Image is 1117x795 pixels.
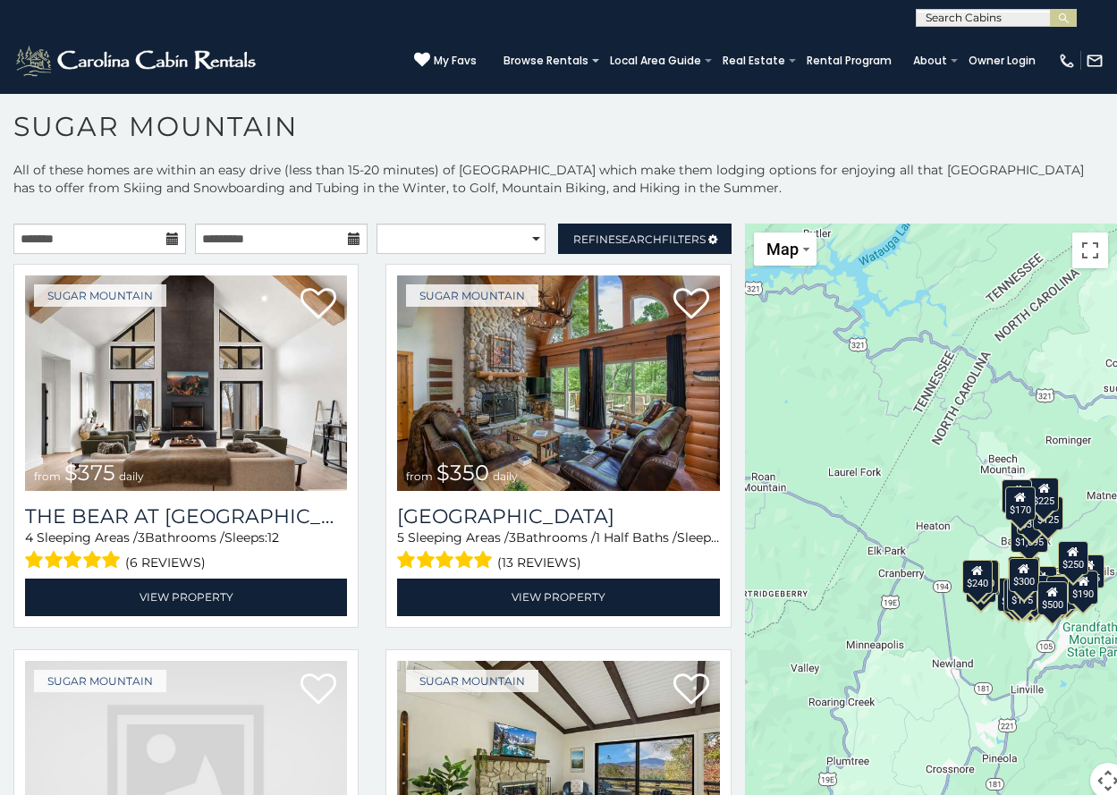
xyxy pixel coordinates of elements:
[673,672,709,709] a: Add to favorites
[397,504,719,529] h3: Grouse Moor Lodge
[1005,486,1036,520] div: $170
[495,48,597,73] a: Browse Rentals
[960,48,1045,73] a: Owner Login
[509,529,516,546] span: 3
[766,240,799,258] span: Map
[1086,52,1104,70] img: mail-regular-white.png
[25,579,347,615] a: View Property
[1074,554,1104,588] div: $155
[1009,556,1039,590] div: $265
[300,672,336,709] a: Add to favorites
[1016,500,1046,534] div: $350
[25,275,347,491] a: The Bear At Sugar Mountain from $375 daily
[754,233,817,266] button: Change map style
[1015,579,1045,613] div: $350
[397,579,719,615] a: View Property
[25,504,347,529] a: The Bear At [GEOGRAPHIC_DATA]
[601,48,710,73] a: Local Area Guide
[1068,570,1098,604] div: $190
[1057,540,1087,574] div: $250
[1046,576,1077,610] div: $195
[1033,496,1063,530] div: $125
[436,460,489,486] span: $350
[1002,479,1032,513] div: $240
[406,284,538,307] a: Sugar Mountain
[1007,577,1037,611] div: $175
[34,469,61,483] span: from
[1026,566,1056,600] div: $200
[406,670,538,692] a: Sugar Mountain
[1037,581,1068,615] div: $500
[961,559,992,593] div: $240
[406,469,433,483] span: from
[1028,478,1059,512] div: $225
[434,53,477,69] span: My Favs
[596,529,677,546] span: 1 Half Baths /
[138,529,145,546] span: 3
[25,275,347,491] img: The Bear At Sugar Mountain
[397,275,719,491] a: Grouse Moor Lodge from $350 daily
[798,48,901,73] a: Rental Program
[397,529,404,546] span: 5
[300,286,336,324] a: Add to favorites
[25,529,347,574] div: Sleeping Areas / Bathrooms / Sleeps:
[397,275,719,491] img: Grouse Moor Lodge
[493,469,518,483] span: daily
[615,233,662,246] span: Search
[1072,233,1108,268] button: Toggle fullscreen view
[1058,52,1076,70] img: phone-regular-white.png
[1003,578,1034,612] div: $155
[1010,519,1047,553] div: $1,095
[904,48,956,73] a: About
[1009,557,1039,591] div: $300
[125,551,206,574] span: (6 reviews)
[119,469,144,483] span: daily
[397,504,719,529] a: [GEOGRAPHIC_DATA]
[13,43,261,79] img: White-1-2.png
[64,460,115,486] span: $375
[34,670,166,692] a: Sugar Mountain
[969,559,999,593] div: $210
[673,286,709,324] a: Add to favorites
[25,504,347,529] h3: The Bear At Sugar Mountain
[497,551,581,574] span: (13 reviews)
[34,284,166,307] a: Sugar Mountain
[966,568,996,602] div: $355
[714,48,794,73] a: Real Estate
[558,224,731,254] a: RefineSearchFilters
[969,562,1000,596] div: $225
[1008,556,1038,590] div: $190
[397,529,719,574] div: Sleeping Areas / Bathrooms / Sleeps:
[267,529,279,546] span: 12
[414,52,477,70] a: My Favs
[573,233,706,246] span: Refine Filters
[25,529,33,546] span: 4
